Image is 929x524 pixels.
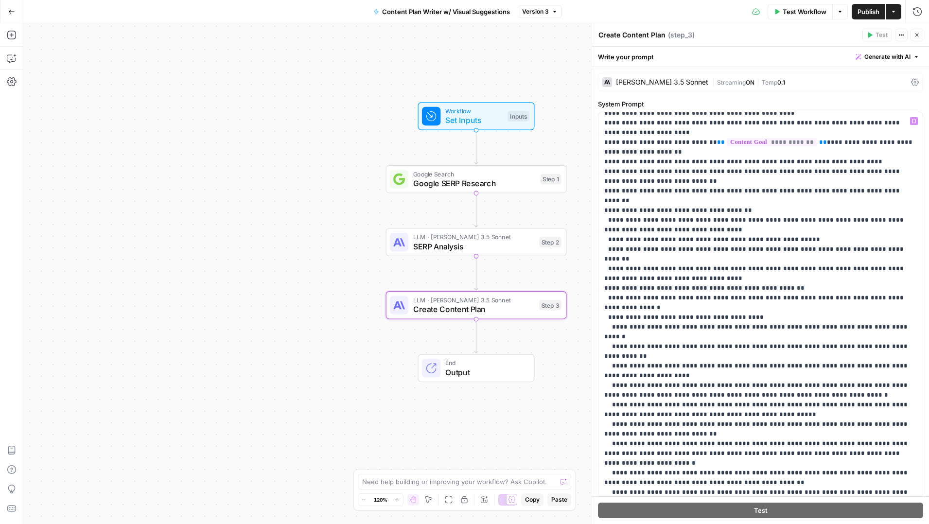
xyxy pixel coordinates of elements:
span: SERP Analysis [413,241,535,252]
span: Temp [762,79,777,86]
button: Generate with AI [852,51,923,63]
span: 120% [374,496,387,504]
div: [PERSON_NAME] 3.5 Sonnet [616,79,708,86]
span: | [712,77,717,87]
button: Copy [521,493,543,506]
button: Paste [547,493,571,506]
div: LLM · [PERSON_NAME] 3.5 SonnetSERP AnalysisStep 2 [386,228,567,256]
div: Step 1 [541,174,561,185]
span: Paste [551,495,567,504]
g: Edge from step_3 to end [474,319,478,353]
textarea: Create Content Plan [598,30,666,40]
g: Edge from step_2 to step_3 [474,256,478,290]
div: Step 3 [539,300,561,311]
span: 0.1 [777,79,785,86]
span: Output [445,367,525,378]
span: Test [876,31,888,39]
span: | [754,77,762,87]
span: Test Workflow [783,7,826,17]
button: Test [862,29,892,41]
div: Step 2 [539,237,561,247]
button: Content Plan Writer w/ Visual Suggestions [368,4,516,19]
span: Create Content Plan [413,303,535,315]
span: End [445,358,525,367]
span: ON [746,79,754,86]
g: Edge from step_1 to step_2 [474,193,478,227]
g: Edge from start to step_1 [474,130,478,164]
button: Version 3 [518,5,562,18]
span: Copy [525,495,540,504]
span: LLM · [PERSON_NAME] 3.5 Sonnet [413,295,535,304]
span: Set Inputs [445,114,503,126]
span: Generate with AI [864,52,911,61]
button: Test [598,503,923,518]
div: Google SearchGoogle SERP ResearchStep 1 [386,165,567,193]
span: LLM · [PERSON_NAME] 3.5 Sonnet [413,232,535,242]
span: Google Search [413,169,536,178]
button: Publish [852,4,885,19]
label: System Prompt [598,99,923,109]
span: Test [754,506,768,515]
div: Inputs [508,111,529,122]
span: Content Plan Writer w/ Visual Suggestions [382,7,510,17]
span: Google SERP Research [413,177,536,189]
span: Streaming [717,79,746,86]
span: Publish [858,7,879,17]
div: EndOutput [386,354,567,383]
span: Workflow [445,106,503,116]
div: WorkflowSet InputsInputs [386,102,567,130]
div: Write your prompt [592,47,929,67]
span: ( step_3 ) [668,30,695,40]
button: Test Workflow [768,4,832,19]
span: Version 3 [522,7,549,16]
div: LLM · [PERSON_NAME] 3.5 SonnetCreate Content PlanStep 3 [386,291,567,319]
